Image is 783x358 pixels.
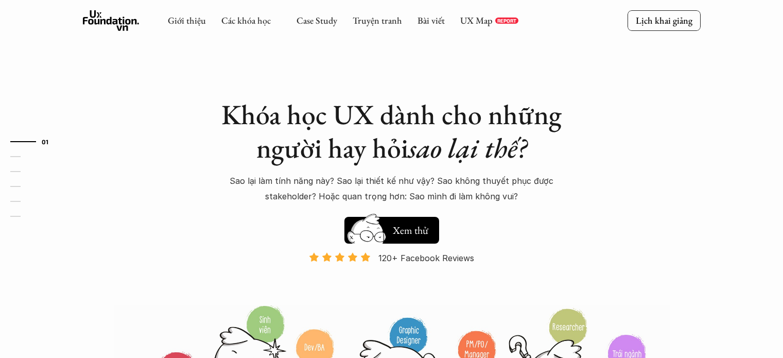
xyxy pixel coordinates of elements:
em: sao lại thế? [408,130,527,166]
a: Truyện tranh [353,14,402,26]
a: Giới thiệu [168,14,206,26]
a: Bài viết [417,14,445,26]
a: UX Map [460,14,493,26]
a: REPORT [495,18,518,24]
p: 120+ Facebook Reviews [378,250,474,266]
h5: Xem thử [393,223,428,237]
a: 120+ Facebook Reviews [300,252,483,304]
p: Sao lại làm tính năng này? Sao lại thiết kế như vậy? Sao không thuyết phục được stakeholder? Hoặc... [217,173,567,204]
h1: Khóa học UX dành cho những người hay hỏi [212,98,572,165]
a: Các khóa học [221,14,271,26]
a: Lịch khai giảng [628,10,701,30]
p: Lịch khai giảng [636,14,692,26]
strong: 01 [42,138,49,145]
a: Xem thử [344,212,439,244]
a: Case Study [297,14,337,26]
p: REPORT [497,18,516,24]
a: 01 [10,135,59,148]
